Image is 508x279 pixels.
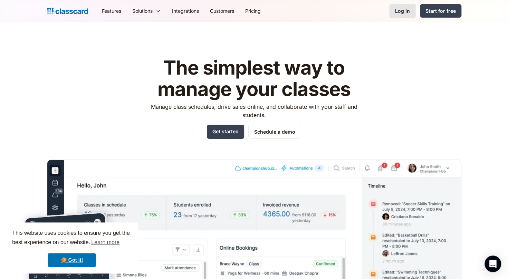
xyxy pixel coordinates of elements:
a: Get started [207,125,244,139]
a: Log in [389,4,416,18]
div: Log in [395,7,410,15]
h1: The simplest way to manage your classes [144,57,364,100]
a: Start for free [420,4,461,18]
a: Customers [204,3,240,19]
p: Manage class schedules, drive sales online, and collaborate with your staff and students. [144,103,364,119]
a: Integrations [166,3,204,19]
a: dismiss cookie message [48,253,96,267]
div: Open Intercom Messenger [485,256,501,272]
a: learn more about cookies [90,237,121,248]
a: Features [96,3,127,19]
div: cookieconsent [6,222,138,273]
div: Solutions [127,3,166,19]
div: Solutions [132,7,153,15]
div: Start for free [425,7,456,15]
a: Pricing [240,3,266,19]
span: This website uses cookies to ensure you get the best experience on our website. [12,229,132,248]
a: home [47,6,88,16]
a: Schedule a demo [248,125,301,139]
